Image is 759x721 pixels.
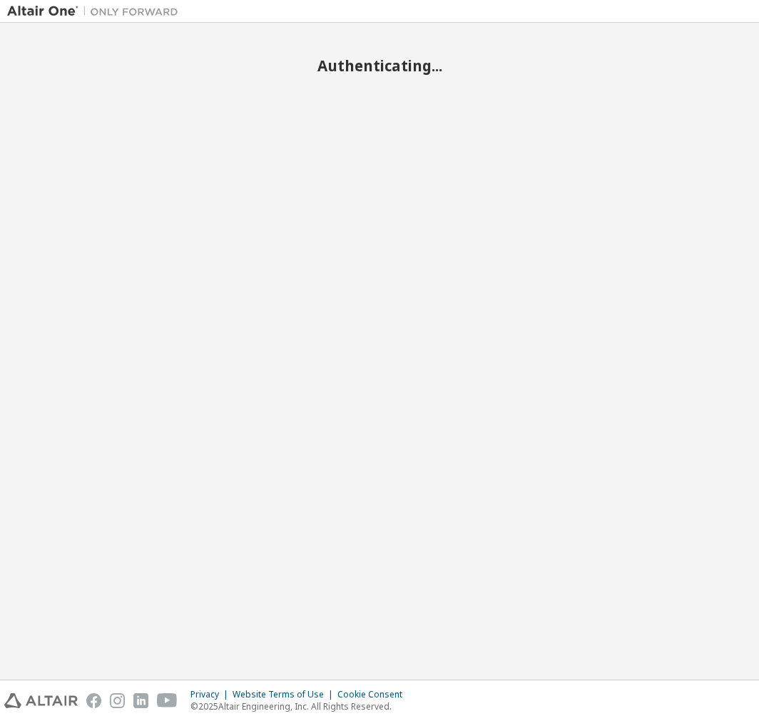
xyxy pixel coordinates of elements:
[157,693,178,708] img: youtube.svg
[110,693,125,708] img: instagram.svg
[86,693,101,708] img: facebook.svg
[337,689,411,700] div: Cookie Consent
[190,689,233,700] div: Privacy
[7,4,185,19] img: Altair One
[190,700,411,712] p: © 2025 Altair Engineering, Inc. All Rights Reserved.
[4,693,78,708] img: altair_logo.svg
[7,56,752,75] h2: Authenticating...
[133,693,148,708] img: linkedin.svg
[233,689,337,700] div: Website Terms of Use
